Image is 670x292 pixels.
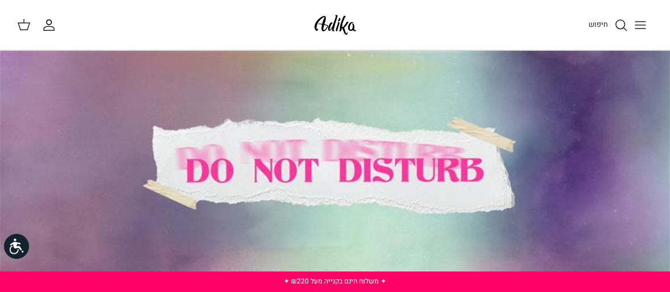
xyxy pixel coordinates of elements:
[311,11,359,38] img: Adika IL
[589,18,628,32] a: חיפוש
[284,276,386,286] a: ✦ משלוח חינם בקנייה מעל ₪220 ✦
[42,18,60,32] a: החשבון שלי
[589,19,608,30] span: חיפוש
[628,13,653,38] button: Toggle menu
